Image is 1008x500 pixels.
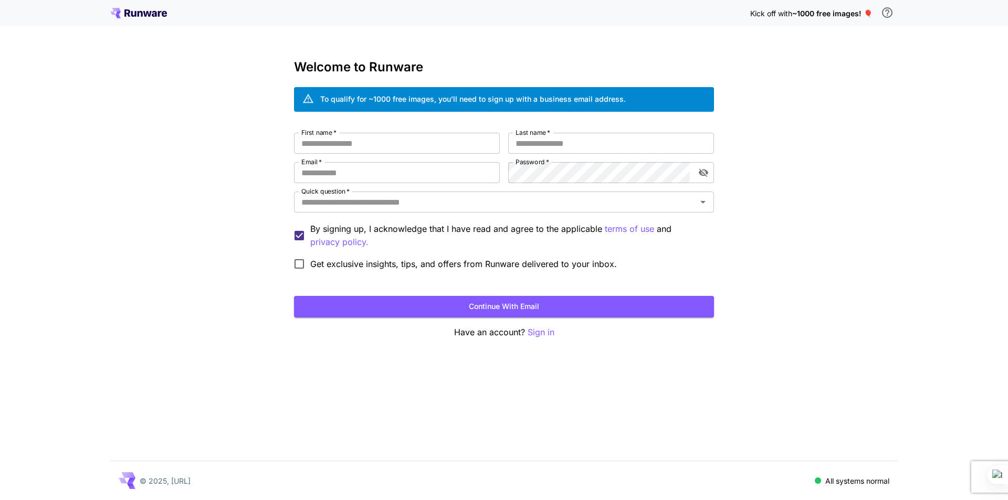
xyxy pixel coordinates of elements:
button: Open [696,195,710,209]
button: Continue with email [294,296,714,317]
button: Sign in [528,326,554,339]
label: Last name [516,128,550,137]
label: First name [301,128,337,137]
span: ~1000 free images! 🎈 [792,9,873,18]
p: terms of use [605,222,654,236]
button: In order to qualify for free credit, you need to sign up with a business email address and click ... [877,2,898,23]
div: To qualify for ~1000 free images, you’ll need to sign up with a business email address. [320,93,626,104]
p: privacy policy. [310,236,369,249]
button: By signing up, I acknowledge that I have read and agree to the applicable and privacy policy. [605,222,654,236]
label: Password [516,157,549,166]
p: All systems normal [825,475,889,486]
p: Have an account? [294,326,714,339]
h3: Welcome to Runware [294,60,714,75]
label: Quick question [301,187,350,196]
button: toggle password visibility [694,163,713,182]
span: Get exclusive insights, tips, and offers from Runware delivered to your inbox. [310,258,617,270]
p: By signing up, I acknowledge that I have read and agree to the applicable and [310,222,706,249]
label: Email [301,157,322,166]
button: By signing up, I acknowledge that I have read and agree to the applicable terms of use and [310,236,369,249]
span: Kick off with [750,9,792,18]
p: © 2025, [URL] [140,475,191,486]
